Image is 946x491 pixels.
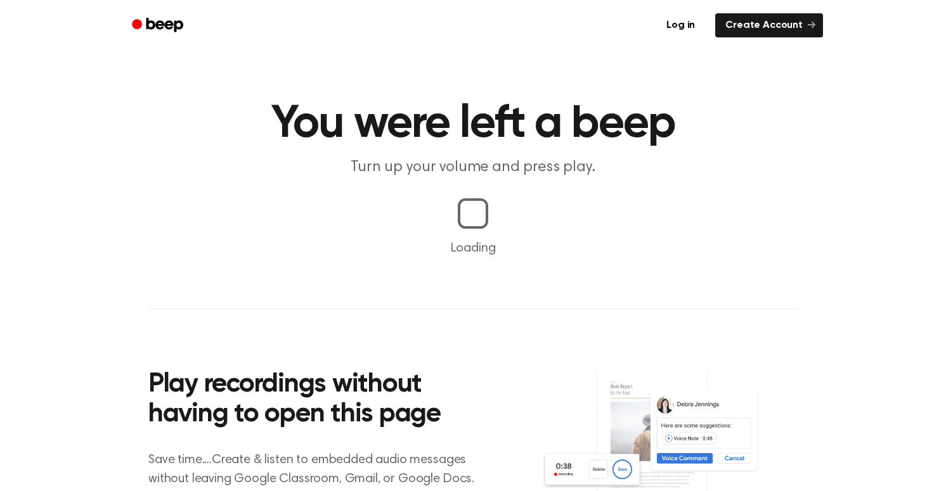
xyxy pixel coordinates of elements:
h1: You were left a beep [148,101,798,147]
p: Turn up your volume and press play. [230,157,716,178]
p: Loading [15,239,931,258]
a: Create Account [715,13,823,37]
p: Save time....Create & listen to embedded audio messages without leaving Google Classroom, Gmail, ... [148,450,490,488]
h2: Play recordings without having to open this page [148,370,490,430]
a: Beep [123,13,195,38]
a: Log in [654,11,708,40]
